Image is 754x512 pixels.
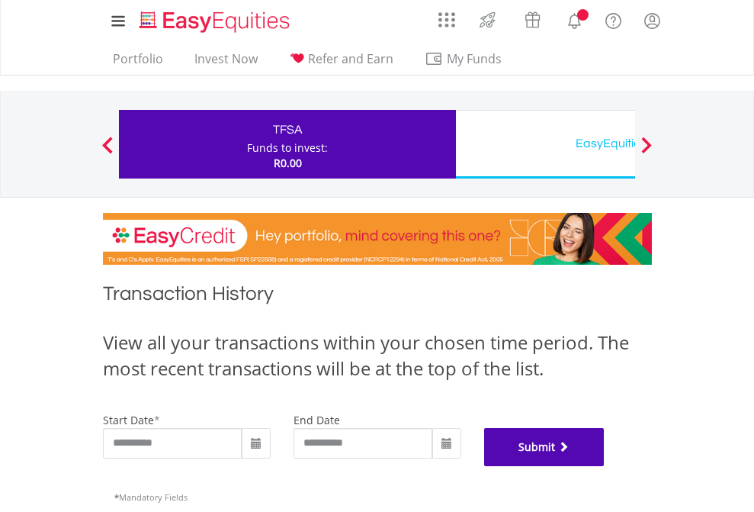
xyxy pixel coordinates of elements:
[103,280,652,314] h1: Transaction History
[633,4,672,37] a: My Profile
[510,4,555,32] a: Vouchers
[103,213,652,265] img: EasyCredit Promotion Banner
[103,413,154,427] label: start date
[425,49,525,69] span: My Funds
[103,330,652,382] div: View all your transactions within your chosen time period. The most recent transactions will be a...
[294,413,340,427] label: end date
[136,9,296,34] img: EasyEquities_Logo.png
[428,4,465,28] a: AppsGrid
[308,50,393,67] span: Refer and Earn
[114,491,188,503] span: Mandatory Fields
[438,11,455,28] img: grid-menu-icon.svg
[188,51,264,75] a: Invest Now
[520,8,545,32] img: vouchers-v2.svg
[128,119,447,140] div: TFSA
[631,144,662,159] button: Next
[92,144,123,159] button: Previous
[475,8,500,32] img: thrive-v2.svg
[484,428,605,466] button: Submit
[555,4,594,34] a: Notifications
[107,51,169,75] a: Portfolio
[594,4,633,34] a: FAQ's and Support
[247,140,328,156] div: Funds to invest:
[133,4,296,34] a: Home page
[283,51,399,75] a: Refer and Earn
[274,156,302,170] span: R0.00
